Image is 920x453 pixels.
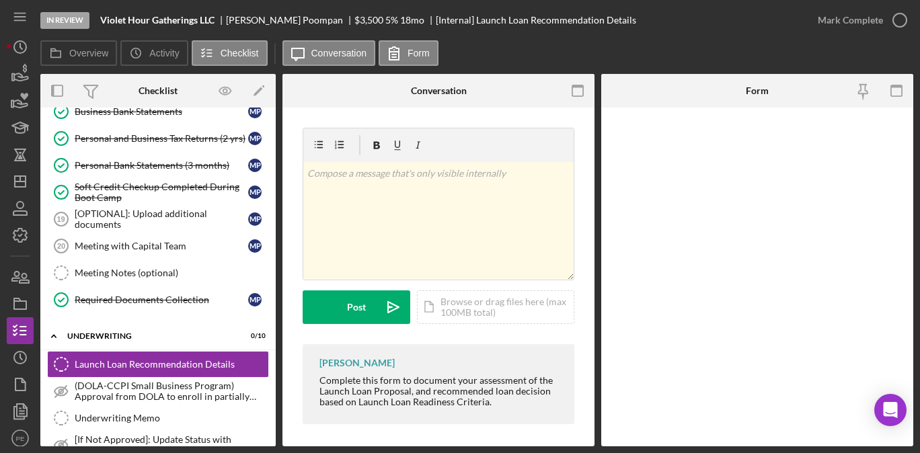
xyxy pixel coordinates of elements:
div: 5 % [385,15,398,26]
div: Personal Bank Statements (3 months) [75,160,248,171]
div: Meeting with Capital Team [75,241,248,251]
label: Form [408,48,430,58]
div: M P [248,186,262,199]
div: Open Intercom Messenger [874,394,907,426]
div: Form [746,85,769,96]
div: M P [248,212,262,226]
div: (DOLA-CCPI Small Business Program) Approval from DOLA to enroll in partially forgivable loan fund [75,380,268,402]
a: Launch Loan Recommendation Details [47,351,269,378]
b: Violet Hour Gatherings LLC [100,15,215,26]
a: (DOLA-CCPI Small Business Program) Approval from DOLA to enroll in partially forgivable loan fund [47,378,269,405]
div: Conversation [411,85,467,96]
a: Business Bank StatementsMP [47,98,269,125]
div: M P [248,239,262,253]
button: Checklist [192,40,268,66]
a: 19[OPTIONAL]: Upload additional documentsMP [47,206,269,233]
label: Activity [149,48,179,58]
div: M P [248,293,262,306]
text: PE [16,435,25,442]
label: Overview [69,48,108,58]
div: [PERSON_NAME] Poompan [226,15,354,26]
div: M P [248,159,262,172]
label: Conversation [311,48,367,58]
span: $3,500 [354,14,383,26]
div: M P [248,105,262,118]
a: Personal and Business Tax Returns (2 yrs)MP [47,125,269,152]
a: 20Meeting with Capital TeamMP [47,233,269,259]
div: Mark Complete [818,7,883,34]
a: Personal Bank Statements (3 months)MP [47,152,269,179]
div: Post [347,290,366,324]
div: Underwriting Memo [75,413,268,423]
tspan: 19 [56,215,65,223]
div: [PERSON_NAME] [319,358,395,368]
a: Soft Credit Checkup Completed During Boot CampMP [47,179,269,206]
div: Required Documents Collection [75,294,248,305]
div: [Internal] Launch Loan Recommendation Details [436,15,636,26]
div: 0 / 10 [241,332,266,340]
a: Underwriting Memo [47,405,269,431]
div: Underwriting [67,332,232,340]
div: Meeting Notes (optional) [75,267,268,278]
button: Conversation [282,40,376,66]
a: Meeting Notes (optional) [47,259,269,286]
button: Activity [120,40,188,66]
div: [OPTIONAL]: Upload additional documents [75,208,248,230]
a: Required Documents CollectionMP [47,286,269,313]
button: Post [303,290,410,324]
div: Launch Loan Recommendation Details [75,359,268,370]
div: Soft Credit Checkup Completed During Boot Camp [75,181,248,203]
button: Form [379,40,438,66]
div: M P [248,132,262,145]
button: Overview [40,40,117,66]
div: In Review [40,12,89,29]
div: Personal and Business Tax Returns (2 yrs) [75,133,248,144]
button: Mark Complete [804,7,913,34]
button: PE [7,425,34,452]
div: Business Bank Statements [75,106,248,117]
div: Checklist [139,85,178,96]
div: Complete this form to document your assessment of the Launch Loan Proposal, and recommended loan ... [319,375,561,407]
label: Checklist [221,48,259,58]
div: 18 mo [400,15,424,26]
tspan: 20 [57,242,65,250]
